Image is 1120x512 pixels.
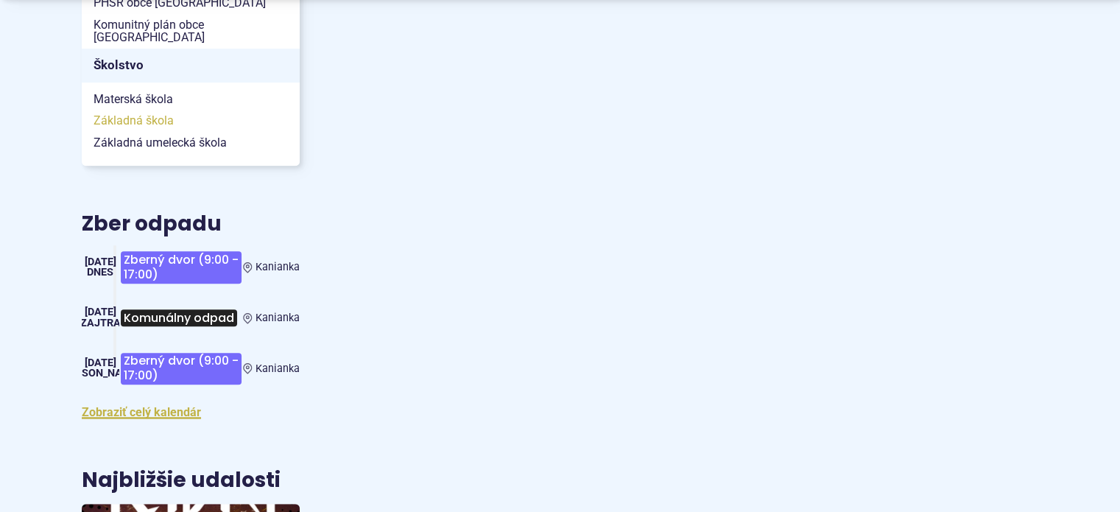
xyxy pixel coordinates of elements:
a: Komunitný plán obce [GEOGRAPHIC_DATA] [82,14,300,49]
span: Kanianka [256,362,300,375]
h3: Najbližšie udalosti [82,469,281,492]
span: Kanianka [256,312,300,324]
span: Základná škola [94,110,288,132]
span: Kanianka [256,261,300,273]
span: Základná umelecká škola [94,132,288,154]
a: Komunálny odpad Kanianka [DATE] Zajtra [82,301,300,335]
span: Školstvo [94,54,288,77]
span: [DATE] [85,306,116,318]
span: Komunitný plán obce [GEOGRAPHIC_DATA] [94,14,288,49]
span: Zberný dvor (9:00 - 17:00) [121,251,242,283]
a: Základná umelecká škola [82,132,300,154]
a: Zberný dvor (9:00 - 17:00) Kanianka [DATE] [PERSON_NAME] [82,347,300,390]
a: Školstvo [82,49,300,83]
a: Zberný dvor (9:00 - 17:00) Kanianka [DATE] Dnes [82,245,300,289]
h3: Zber odpadu [82,213,300,236]
span: Zajtra [80,317,121,329]
span: Zberný dvor (9:00 - 17:00) [121,353,242,385]
a: Materská škola [82,88,300,111]
span: Dnes [87,266,113,278]
span: [DATE] [85,256,116,268]
span: [PERSON_NAME] [60,367,141,379]
a: Zobraziť celý kalendár [82,405,201,419]
span: [DATE] [85,357,116,369]
a: Základná škola [82,110,300,132]
span: Komunálny odpad [121,309,237,326]
span: Materská škola [94,88,288,111]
